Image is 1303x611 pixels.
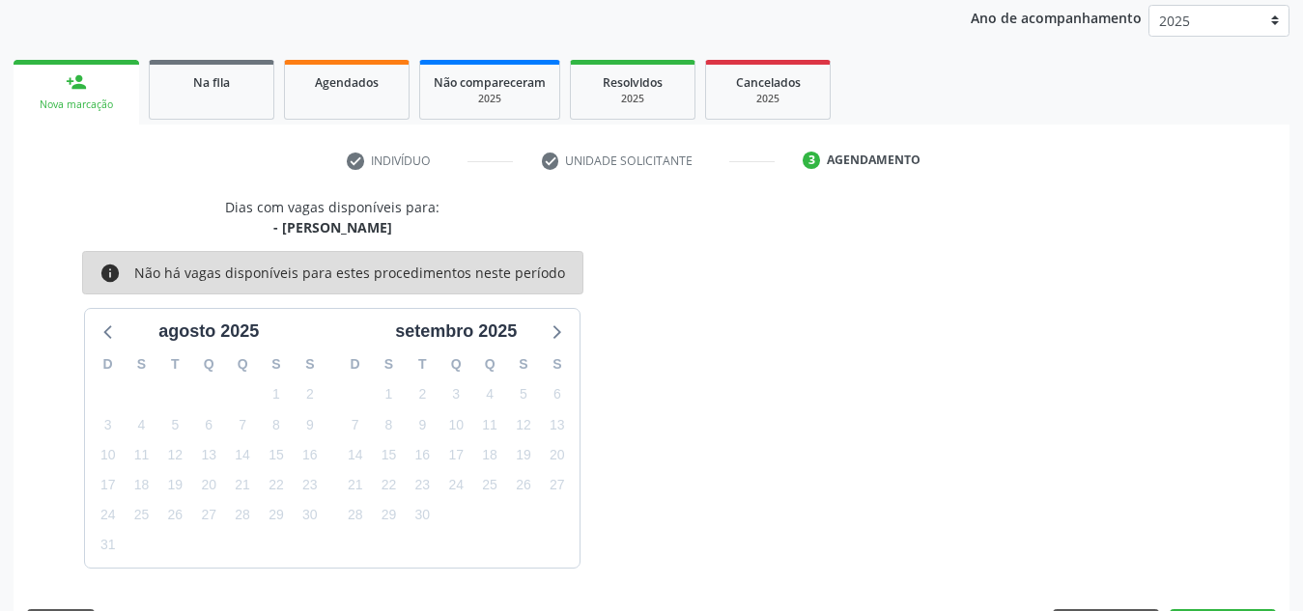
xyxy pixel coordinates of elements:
span: quarta-feira, 20 de agosto de 2025 [195,472,222,499]
span: segunda-feira, 29 de setembro de 2025 [376,502,403,529]
span: domingo, 10 de agosto de 2025 [95,441,122,468]
div: S [507,349,541,379]
span: quinta-feira, 28 de agosto de 2025 [229,502,256,529]
div: Nova marcação [27,97,126,112]
div: D [91,349,125,379]
span: sábado, 2 de agosto de 2025 [297,381,324,408]
div: 2025 [584,92,681,106]
div: Agendamento [827,152,921,169]
span: Não compareceram [434,74,546,91]
div: Não há vagas disponíveis para estes procedimentos neste período [134,263,565,284]
span: quinta-feira, 25 de setembro de 2025 [476,472,503,499]
span: quarta-feira, 24 de setembro de 2025 [442,472,469,499]
span: terça-feira, 26 de agosto de 2025 [161,502,188,529]
span: quarta-feira, 10 de setembro de 2025 [442,411,469,438]
div: agosto 2025 [151,319,267,345]
div: 2025 [720,92,816,106]
div: S [125,349,158,379]
span: quinta-feira, 4 de setembro de 2025 [476,381,503,408]
span: segunda-feira, 11 de agosto de 2025 [128,441,156,468]
span: sábado, 9 de agosto de 2025 [297,411,324,438]
span: Na fila [193,74,230,91]
span: quinta-feira, 11 de setembro de 2025 [476,411,503,438]
span: sábado, 6 de setembro de 2025 [544,381,571,408]
span: segunda-feira, 18 de agosto de 2025 [128,472,156,499]
span: Resolvidos [603,74,663,91]
div: setembro 2025 [387,319,524,345]
span: terça-feira, 30 de setembro de 2025 [409,502,436,529]
p: Ano de acompanhamento [971,5,1142,29]
span: quarta-feira, 17 de setembro de 2025 [442,441,469,468]
span: domingo, 3 de agosto de 2025 [95,411,122,438]
div: Q [192,349,226,379]
span: quinta-feira, 7 de agosto de 2025 [229,411,256,438]
span: terça-feira, 2 de setembro de 2025 [409,381,436,408]
span: terça-feira, 23 de setembro de 2025 [409,472,436,499]
span: domingo, 31 de agosto de 2025 [95,532,122,559]
span: sábado, 30 de agosto de 2025 [297,502,324,529]
span: quarta-feira, 27 de agosto de 2025 [195,502,222,529]
span: quarta-feira, 13 de agosto de 2025 [195,441,222,468]
span: Agendados [315,74,379,91]
div: S [540,349,574,379]
div: 3 [803,152,820,169]
div: T [406,349,439,379]
span: sábado, 16 de agosto de 2025 [297,441,324,468]
span: Cancelados [736,74,801,91]
span: sexta-feira, 15 de agosto de 2025 [263,441,290,468]
span: quinta-feira, 14 de agosto de 2025 [229,441,256,468]
span: segunda-feira, 15 de setembro de 2025 [376,441,403,468]
span: quinta-feira, 18 de setembro de 2025 [476,441,503,468]
span: sábado, 13 de setembro de 2025 [544,411,571,438]
span: terça-feira, 16 de setembro de 2025 [409,441,436,468]
span: segunda-feira, 25 de agosto de 2025 [128,502,156,529]
span: sexta-feira, 5 de setembro de 2025 [510,381,537,408]
div: D [338,349,372,379]
div: - [PERSON_NAME] [225,217,439,237]
span: domingo, 28 de setembro de 2025 [342,502,369,529]
span: sexta-feira, 12 de setembro de 2025 [510,411,537,438]
span: quinta-feira, 21 de agosto de 2025 [229,472,256,499]
div: Q [226,349,260,379]
span: domingo, 14 de setembro de 2025 [342,441,369,468]
div: S [293,349,326,379]
span: terça-feira, 19 de agosto de 2025 [161,472,188,499]
span: sexta-feira, 22 de agosto de 2025 [263,472,290,499]
div: T [158,349,192,379]
span: sábado, 23 de agosto de 2025 [297,472,324,499]
span: domingo, 24 de agosto de 2025 [95,502,122,529]
span: quarta-feira, 3 de setembro de 2025 [442,381,469,408]
div: Q [473,349,507,379]
span: domingo, 17 de agosto de 2025 [95,472,122,499]
div: Q [439,349,473,379]
span: segunda-feira, 1 de setembro de 2025 [376,381,403,408]
span: sexta-feira, 1 de agosto de 2025 [263,381,290,408]
div: S [372,349,406,379]
span: terça-feira, 5 de agosto de 2025 [161,411,188,438]
div: 2025 [434,92,546,106]
span: sexta-feira, 8 de agosto de 2025 [263,411,290,438]
div: Dias com vagas disponíveis para: [225,197,439,237]
span: domingo, 21 de setembro de 2025 [342,472,369,499]
span: sexta-feira, 29 de agosto de 2025 [263,502,290,529]
span: sábado, 27 de setembro de 2025 [544,472,571,499]
span: segunda-feira, 8 de setembro de 2025 [376,411,403,438]
span: domingo, 7 de setembro de 2025 [342,411,369,438]
span: sexta-feira, 26 de setembro de 2025 [510,472,537,499]
span: quarta-feira, 6 de agosto de 2025 [195,411,222,438]
div: S [260,349,294,379]
span: segunda-feira, 22 de setembro de 2025 [376,472,403,499]
div: person_add [66,71,87,93]
i: info [99,263,121,284]
span: terça-feira, 9 de setembro de 2025 [409,411,436,438]
span: sábado, 20 de setembro de 2025 [544,441,571,468]
span: terça-feira, 12 de agosto de 2025 [161,441,188,468]
span: sexta-feira, 19 de setembro de 2025 [510,441,537,468]
span: segunda-feira, 4 de agosto de 2025 [128,411,156,438]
